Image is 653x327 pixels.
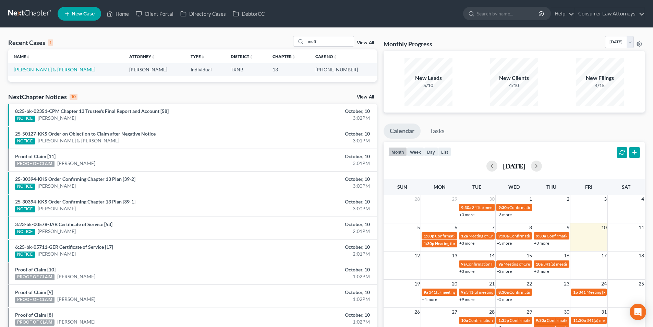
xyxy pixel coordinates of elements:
[466,261,545,267] span: Confirmation Hearing for [PERSON_NAME]
[466,290,532,295] span: 341(a) meeting for [PERSON_NAME]
[488,280,495,288] span: 21
[225,63,267,76] td: TXNB
[461,318,468,323] span: 10a
[576,82,624,89] div: 4/15
[38,250,76,257] a: [PERSON_NAME]
[424,241,434,246] span: 1:30p
[498,318,509,323] span: 1:35p
[526,280,533,288] span: 22
[384,40,432,48] h3: Monthly Progress
[451,308,458,316] span: 27
[124,63,185,76] td: [PERSON_NAME]
[603,195,607,203] span: 3
[534,241,549,246] a: +3 more
[57,273,95,280] a: [PERSON_NAME]
[547,318,625,323] span: Confirmation hearing for [PERSON_NAME]
[72,11,95,16] span: New Case
[256,266,370,273] div: October, 10
[451,252,458,260] span: 13
[497,297,512,302] a: +5 more
[424,124,451,139] a: Tasks
[256,176,370,183] div: October, 10
[8,38,53,47] div: Recent Cases
[424,233,434,238] span: 1:30p
[306,36,354,46] input: Search by name...
[543,261,609,267] span: 341(a) meeting for [PERSON_NAME]
[256,318,370,325] div: 1:02PM
[638,280,645,288] span: 25
[509,290,582,295] span: Confirmation Hearing [PERSON_NAME]
[498,290,509,295] span: 8:30a
[333,55,337,59] i: unfold_more
[191,54,205,59] a: Typeunfold_more
[459,297,474,302] a: +9 more
[256,130,370,137] div: October, 10
[488,195,495,203] span: 30
[573,290,578,295] span: 1p
[472,205,538,210] span: 341(a) meeting for [PERSON_NAME]
[414,195,421,203] span: 28
[461,261,465,267] span: 9a
[151,55,155,59] i: unfold_more
[497,241,512,246] a: +3 more
[397,184,407,190] span: Sun
[585,184,592,190] span: Fri
[256,289,370,296] div: October, 10
[422,297,437,302] a: +4 more
[534,269,549,274] a: +3 more
[414,252,421,260] span: 12
[498,205,509,210] span: 9:30a
[256,115,370,121] div: 3:02PM
[15,176,135,182] a: 25-30394-KKS Order Confirming Chapter 13 Plan [39-2]
[256,244,370,250] div: October, 10
[566,223,570,232] span: 9
[435,241,488,246] span: Hearing for [PERSON_NAME]
[14,67,95,72] a: [PERSON_NAME] & [PERSON_NAME]
[404,82,452,89] div: 5/10
[529,223,533,232] span: 8
[503,162,525,170] h2: [DATE]
[459,269,474,274] a: +3 more
[357,95,374,100] a: View All
[15,274,55,280] div: PROOF OF CLAIM
[132,8,177,20] a: Client Portal
[510,318,588,323] span: Confirmation Hearing for [PERSON_NAME]
[490,74,538,82] div: New Clients
[256,228,370,235] div: 2:01PM
[526,252,533,260] span: 15
[201,55,205,59] i: unfold_more
[414,308,421,316] span: 26
[566,195,570,203] span: 2
[15,161,55,167] div: PROOF OF CLAIM
[536,261,543,267] span: 10a
[38,183,76,189] a: [PERSON_NAME]
[451,195,458,203] span: 29
[256,221,370,228] div: October, 10
[414,280,421,288] span: 19
[529,195,533,203] span: 1
[57,160,95,167] a: [PERSON_NAME]
[469,318,541,323] span: Confirmation Hearing [PERSON_NAME]
[504,261,580,267] span: Meeting of Creditors for [PERSON_NAME]
[498,233,509,238] span: 9:30a
[497,269,512,274] a: +2 more
[575,8,644,20] a: Consumer Law Attorneys
[38,205,76,212] a: [PERSON_NAME]
[103,8,132,20] a: Home
[256,108,370,115] div: October, 10
[576,74,624,82] div: New Filings
[15,131,156,137] a: 25-50127-KKS Order on Objection to Claim after Negative Notice
[404,74,452,82] div: New Leads
[461,233,468,238] span: 12a
[15,289,53,295] a: Proof of Claim [9]
[488,252,495,260] span: 14
[424,290,428,295] span: 9a
[573,318,586,323] span: 11:30a
[315,54,337,59] a: Case Nounfold_more
[461,290,465,295] span: 9a
[490,82,538,89] div: 4/10
[256,198,370,205] div: October, 10
[622,184,630,190] span: Sat
[488,308,495,316] span: 28
[536,318,546,323] span: 9:30a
